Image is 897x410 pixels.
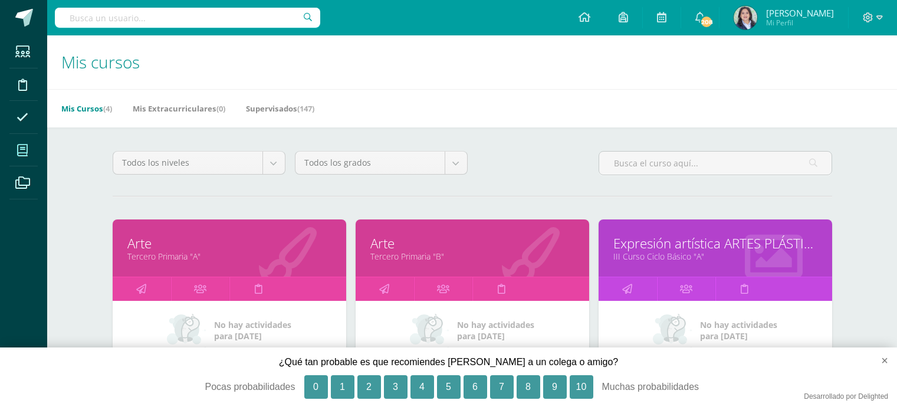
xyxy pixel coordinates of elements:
[297,103,314,114] span: (147)
[246,99,314,118] a: Supervisados(147)
[370,251,574,262] a: Tercero Primaria "B"
[490,375,514,399] button: 7
[602,375,750,399] div: Muchas probabilidades
[599,152,832,175] input: Busca el curso aquí...
[653,313,692,348] img: no_activities_small.png
[613,251,817,262] a: III Curso Ciclo Básico "A"
[437,375,461,399] button: 5
[127,251,331,262] a: Tercero Primaria "A"
[304,375,328,399] button: 0, Pocas probabilidades
[766,7,834,19] span: [PERSON_NAME]
[613,234,817,252] a: Expresión artística ARTES PLÁSTICAS
[148,375,295,399] div: Pocas probabilidades
[370,234,574,252] a: Arte
[113,152,285,174] a: Todos los niveles
[862,347,897,373] button: close survey
[384,375,408,399] button: 3
[543,375,567,399] button: 9
[122,152,254,174] span: Todos los niveles
[766,18,834,28] span: Mi Perfil
[295,152,467,174] a: Todos los grados
[103,103,112,114] span: (4)
[700,319,777,342] span: No hay actividades para [DATE]
[133,99,225,118] a: Mis Extracurriculares(0)
[357,375,381,399] button: 2
[61,99,112,118] a: Mis Cursos(4)
[167,313,206,348] img: no_activities_small.png
[517,375,540,399] button: 8
[55,8,320,28] input: Busca un usuario...
[216,103,225,114] span: (0)
[304,152,436,174] span: Todos los grados
[410,313,449,348] img: no_activities_small.png
[734,6,757,29] img: 76910bec831e7b1d48aa6c002559430a.png
[331,375,354,399] button: 1
[700,15,713,28] span: 208
[127,234,331,252] a: Arte
[464,375,487,399] button: 6
[457,319,534,342] span: No hay actividades para [DATE]
[570,375,593,399] button: 10, Muchas probabilidades
[410,375,434,399] button: 4
[61,51,140,73] span: Mis cursos
[214,319,291,342] span: No hay actividades para [DATE]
